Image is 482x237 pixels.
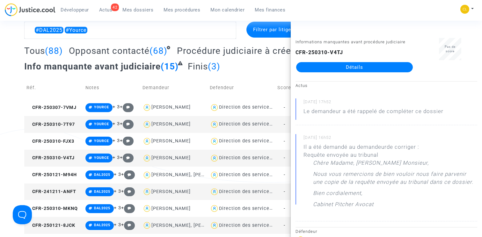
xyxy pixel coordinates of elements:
span: DAL2025 [94,223,110,227]
span: + [120,104,134,110]
span: Mes procédures [164,7,200,13]
img: icon-user.svg [210,120,219,129]
span: + [121,205,135,211]
span: CFR-250310-V4TJ [26,155,75,161]
a: Mes dossiers [117,5,158,15]
img: icon-user.svg [142,170,152,180]
span: + 3 [114,222,121,227]
a: 42Actus [94,5,118,15]
span: - [284,189,285,194]
p: Nous vous remercions de bien vouloir nous faire parvenir une copie de la requête envoyée au tribu... [313,170,477,189]
img: icon-user.svg [142,204,152,213]
td: Score [275,76,294,99]
small: Informations manquantes avant procédure judiciaire [296,39,405,44]
img: icon-user.svg [210,204,219,213]
span: + 3 [113,104,120,110]
p: Bien cordialement, [313,189,362,200]
span: Mon calendrier [210,7,245,13]
span: Finis [188,61,208,72]
div: Direction des services judiciaires du Ministère de la Justice - Bureau FIP4 [219,172,396,177]
span: YOURCE [94,156,109,160]
div: Direction des services judiciaires du Ministère de la Justice - Bureau FIP4 [219,104,396,110]
span: + 3 [114,189,121,194]
img: icon-user.svg [142,187,152,197]
span: CFR-241211-ANFT [26,189,76,194]
span: + [120,121,134,126]
img: icon-user.svg [210,103,219,112]
a: Mon calendrier [205,5,250,15]
div: [PERSON_NAME], [PERSON_NAME], Atanassia Theodossiadis [151,172,295,177]
div: Direction des services judiciaires du Ministère de la Justice - Bureau FIP4 [219,121,396,127]
span: Opposant contacté [69,46,150,56]
span: CFR-250307-7VMJ [26,105,77,110]
td: Réf. [24,76,83,99]
div: [PERSON_NAME] [151,121,191,127]
span: + 3 [113,155,120,160]
div: Direction des services judiciaires du Ministère de la Justice - Bureau FIP4 [219,223,396,228]
span: - [284,172,285,177]
span: + 3 [114,172,121,177]
span: (68) [150,46,167,56]
td: Notes [83,76,140,99]
div: Direction des services judiciaires du Ministère de la Justice - Bureau FIP4 [219,206,396,211]
span: + [121,222,135,227]
img: icon-user.svg [210,154,219,163]
p: Cabinet Pitcher Avocat [313,200,374,212]
span: + [120,155,134,160]
span: CFR-250121-8JCK [26,223,75,228]
small: Actus [296,83,308,88]
span: CFR-250310-MKNQ [26,206,78,211]
img: jc-logo.svg [5,3,55,16]
span: - [284,105,285,110]
span: Actus [99,7,113,13]
span: Mes dossiers [122,7,153,13]
span: Procédure judiciaire à créer [177,46,294,56]
div: [PERSON_NAME] [151,206,191,211]
div: 42 [111,4,119,11]
small: Défendeur [296,229,317,234]
div: Direction des services judiciaires du Ministère de la Justice - Bureau FIP4 [219,155,396,161]
img: icon-user.svg [142,120,152,129]
span: DAL2025 [94,206,110,210]
div: Direction des services judiciaires du Ministère de la Justice - Bureau FIP4 [219,189,396,194]
div: [PERSON_NAME], [PERSON_NAME] [151,223,233,228]
td: Defendeur [208,76,275,99]
small: [DATE] 16h52 [303,135,477,143]
small: [DATE] 17h52 [303,99,477,107]
div: [PERSON_NAME] [151,138,191,144]
div: [PERSON_NAME] [151,104,191,110]
b: CFR-250310-V4TJ [296,49,343,55]
span: Filtrer par litige [253,27,291,32]
img: icon-user.svg [210,221,219,230]
div: [PERSON_NAME] [151,189,191,194]
span: - [284,206,285,211]
td: Demandeur [140,76,208,99]
img: f0b917ab549025eb3af43f3c4438ad5d [460,5,469,14]
span: Mes finances [255,7,285,13]
img: icon-user.svg [142,137,152,146]
span: (88) [45,46,63,56]
span: + [120,138,134,143]
span: - [284,155,285,161]
span: Développeur [61,7,89,13]
span: + [121,189,135,194]
iframe: Help Scout Beacon - Open [13,205,32,224]
span: CFR-250310-FJX3 [26,139,74,144]
span: de corriger : [387,144,419,150]
span: - [284,139,285,144]
span: YOURCE [94,105,109,109]
a: Mes procédures [158,5,205,15]
span: CFR-250310-7T97 [26,122,75,127]
span: DAL2025 [94,173,110,177]
img: icon-user.svg [142,154,152,163]
div: [PERSON_NAME] [151,155,191,161]
span: CFR-250121-M94H [26,172,77,177]
div: Il a été demandé au demandeur [303,143,477,212]
img: icon-user.svg [210,170,219,180]
span: + [121,172,135,177]
a: Développeur [55,5,94,15]
span: + 3 [113,121,120,126]
span: YOURCE [94,139,109,143]
img: icon-user.svg [142,103,152,112]
span: DAL2025 [94,190,110,194]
